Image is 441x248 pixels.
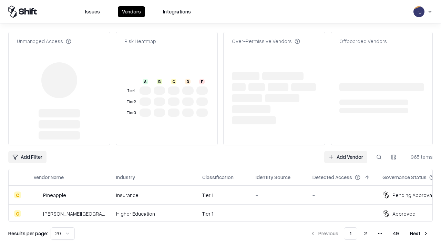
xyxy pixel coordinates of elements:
[157,79,162,84] div: B
[388,227,404,240] button: 49
[382,174,427,181] div: Governance Status
[159,6,195,17] button: Integrations
[256,192,301,199] div: -
[339,38,387,45] div: Offboarded Vendors
[126,88,137,94] div: Tier 1
[33,192,40,198] img: Pineapple
[202,192,245,199] div: Tier 1
[406,227,433,240] button: Next
[392,210,416,217] div: Approved
[324,151,367,163] a: Add Vendor
[392,192,433,199] div: Pending Approval
[116,192,191,199] div: Insurance
[199,79,205,84] div: F
[116,210,191,217] div: Higher Education
[306,227,433,240] nav: pagination
[171,79,176,84] div: C
[81,6,104,17] button: Issues
[405,153,433,161] div: 965 items
[312,210,371,217] div: -
[232,38,300,45] div: Over-Permissive Vendors
[14,192,21,198] div: C
[43,210,105,217] div: [PERSON_NAME][GEOGRAPHIC_DATA]
[185,79,191,84] div: D
[312,192,371,199] div: -
[17,38,71,45] div: Unmanaged Access
[116,174,135,181] div: Industry
[8,151,47,163] button: Add Filter
[14,210,21,217] div: C
[118,6,145,17] button: Vendors
[202,210,245,217] div: Tier 1
[33,174,64,181] div: Vendor Name
[126,110,137,116] div: Tier 3
[312,174,352,181] div: Detected Access
[43,192,66,199] div: Pineapple
[33,210,40,217] img: Reichman University
[344,227,357,240] button: 1
[143,79,148,84] div: A
[359,227,372,240] button: 2
[256,210,301,217] div: -
[8,230,48,237] p: Results per page:
[124,38,156,45] div: Risk Heatmap
[202,174,234,181] div: Classification
[256,174,290,181] div: Identity Source
[126,99,137,105] div: Tier 2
